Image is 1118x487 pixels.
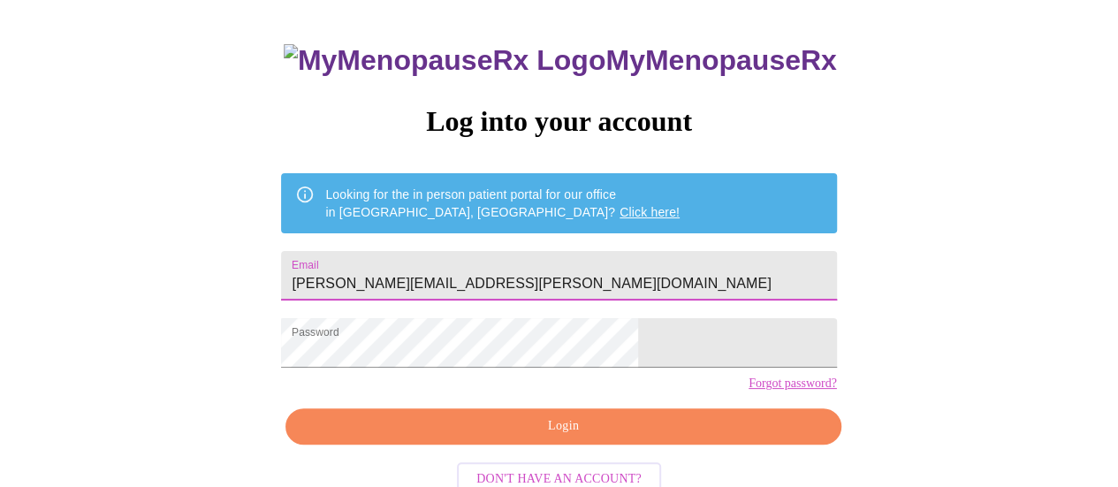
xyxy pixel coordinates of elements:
div: Looking for the in person patient portal for our office in [GEOGRAPHIC_DATA], [GEOGRAPHIC_DATA]? [325,179,680,228]
h3: MyMenopauseRx [284,44,837,77]
button: Login [285,408,840,445]
img: MyMenopauseRx Logo [284,44,605,77]
a: Forgot password? [749,377,837,391]
a: Don't have an account? [453,470,665,485]
h3: Log into your account [281,105,836,138]
span: Login [306,415,820,438]
a: Click here! [620,205,680,219]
